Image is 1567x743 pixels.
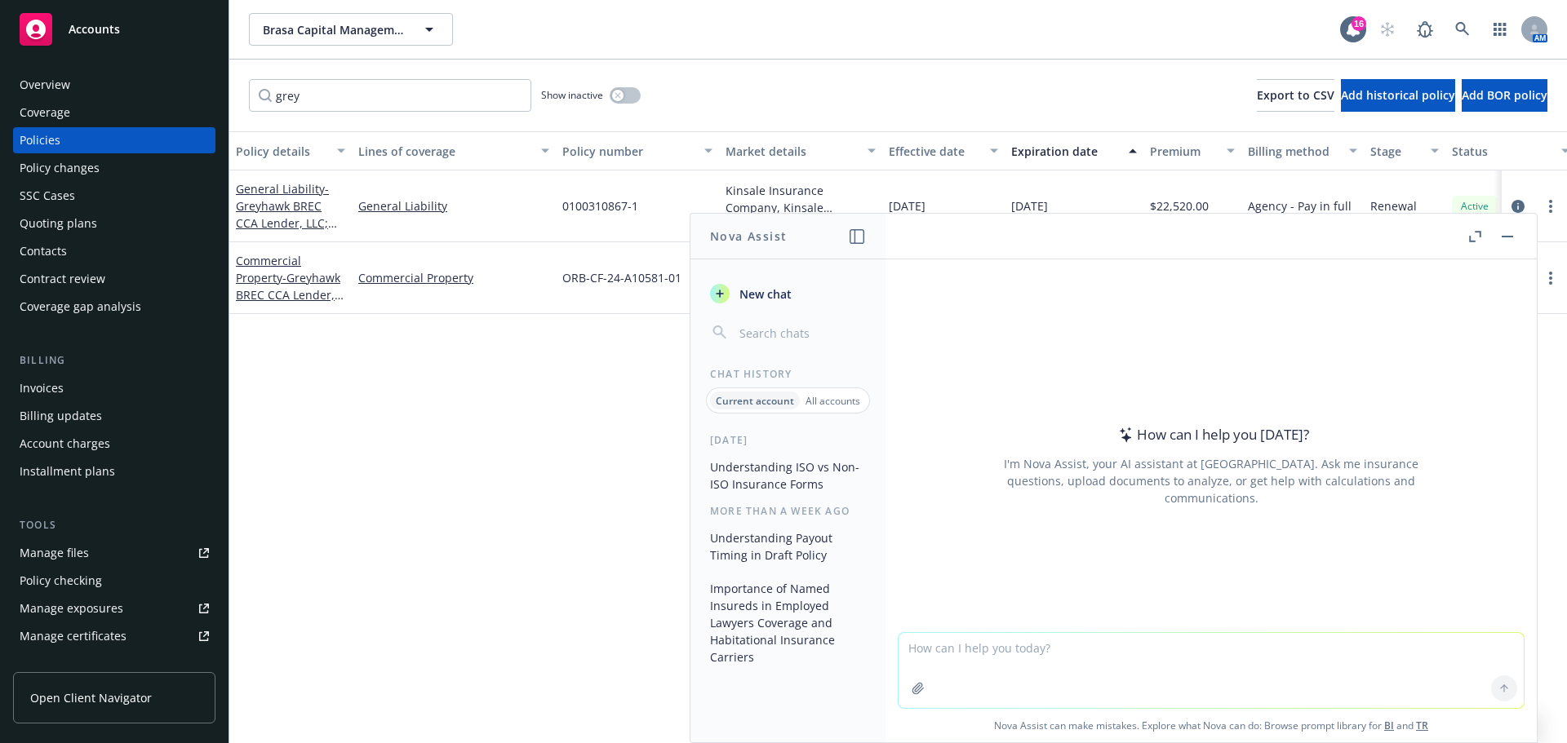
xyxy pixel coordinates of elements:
[1370,143,1421,160] div: Stage
[704,279,872,308] button: New chat
[358,143,531,160] div: Lines of coverage
[20,72,70,98] div: Overview
[690,433,886,447] div: [DATE]
[20,210,97,237] div: Quoting plans
[710,228,787,245] h1: Nova Assist
[1416,719,1428,732] a: TR
[1150,197,1209,214] span: $22,520.00
[1409,13,1441,46] a: Report a Bug
[30,689,152,706] span: Open Client Navigator
[1011,143,1119,160] div: Expiration date
[263,21,404,38] span: Brasa Capital Management, LLC
[1241,131,1364,170] button: Billing method
[229,131,352,170] button: Policy details
[249,13,453,46] button: Brasa Capital Management, LLC
[20,266,105,292] div: Contract review
[1248,197,1352,214] span: Agency - Pay in full
[726,182,876,216] div: Kinsale Insurance Company, Kinsale Insurance, Amwins
[13,72,215,98] a: Overview
[736,321,866,344] input: Search chats
[1446,13,1479,46] a: Search
[13,540,215,566] a: Manage files
[1541,268,1560,288] a: more
[1371,13,1404,46] a: Start snowing
[13,431,215,457] a: Account charges
[13,568,215,594] a: Policy checking
[20,294,141,320] div: Coverage gap analysis
[704,453,872,498] button: Understanding ISO vs Non-ISO Insurance Forms
[1458,199,1491,214] span: Active
[1452,143,1551,160] div: Status
[716,394,794,408] p: Current account
[352,131,556,170] button: Lines of coverage
[13,127,215,153] a: Policies
[13,651,215,677] a: Manage claims
[1150,143,1217,160] div: Premium
[806,394,860,408] p: All accounts
[13,266,215,292] a: Contract review
[236,253,340,354] a: Commercial Property
[20,403,102,429] div: Billing updates
[892,709,1530,742] span: Nova Assist can make mistakes. Explore what Nova can do: Browse prompt library for and
[20,595,123,621] div: Manage exposures
[13,7,215,52] a: Accounts
[20,431,110,457] div: Account charges
[1257,87,1334,103] span: Export to CSV
[13,517,215,533] div: Tools
[1541,197,1560,216] a: more
[13,183,215,209] a: SSC Cases
[20,183,75,209] div: SSC Cases
[562,269,681,286] span: ORB-CF-24-A10581-01
[20,540,89,566] div: Manage files
[1370,197,1417,214] span: Renewal
[704,575,872,670] button: Importance of Named Insureds in Employed Lawyers Coverage and Habitational Insurance Carriers
[249,79,531,112] input: Filter by keyword...
[13,238,215,264] a: Contacts
[1341,79,1455,112] button: Add historical policy
[690,504,886,518] div: More than a week ago
[1462,87,1547,103] span: Add BOR policy
[236,270,344,354] span: - Greyhawk BREC CCA Lender, LLC; [PERSON_NAME] Investment Group
[20,375,64,401] div: Invoices
[13,155,215,181] a: Policy changes
[704,524,872,568] button: Understanding Payout Timing in Draft Policy
[1011,197,1048,214] span: [DATE]
[1384,719,1394,732] a: BI
[1143,131,1241,170] button: Premium
[13,294,215,320] a: Coverage gap analysis
[1352,16,1366,31] div: 16
[13,623,215,649] a: Manage certificates
[13,375,215,401] a: Invoices
[236,143,327,160] div: Policy details
[982,455,1440,506] div: I'm Nova Assist, your AI assistant at [GEOGRAPHIC_DATA]. Ask me insurance questions, upload docum...
[1484,13,1516,46] a: Switch app
[20,458,115,484] div: Installment plans
[726,143,858,160] div: Market details
[13,595,215,621] a: Manage exposures
[556,131,719,170] button: Policy number
[20,127,60,153] div: Policies
[13,210,215,237] a: Quoting plans
[1005,131,1143,170] button: Expiration date
[882,131,1005,170] button: Effective date
[13,352,215,369] div: Billing
[20,568,102,594] div: Policy checking
[1248,143,1339,160] div: Billing method
[20,623,127,649] div: Manage certificates
[541,88,603,102] span: Show inactive
[1257,79,1334,112] button: Export to CSV
[562,143,695,160] div: Policy number
[1364,131,1445,170] button: Stage
[690,367,886,381] div: Chat History
[20,651,102,677] div: Manage claims
[20,238,67,264] div: Contacts
[20,100,70,126] div: Coverage
[20,155,100,181] div: Policy changes
[13,458,215,484] a: Installment plans
[736,285,792,303] span: New chat
[1508,197,1528,216] a: circleInformation
[562,197,638,214] span: 0100310867-1
[69,23,120,36] span: Accounts
[236,181,335,265] a: General Liability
